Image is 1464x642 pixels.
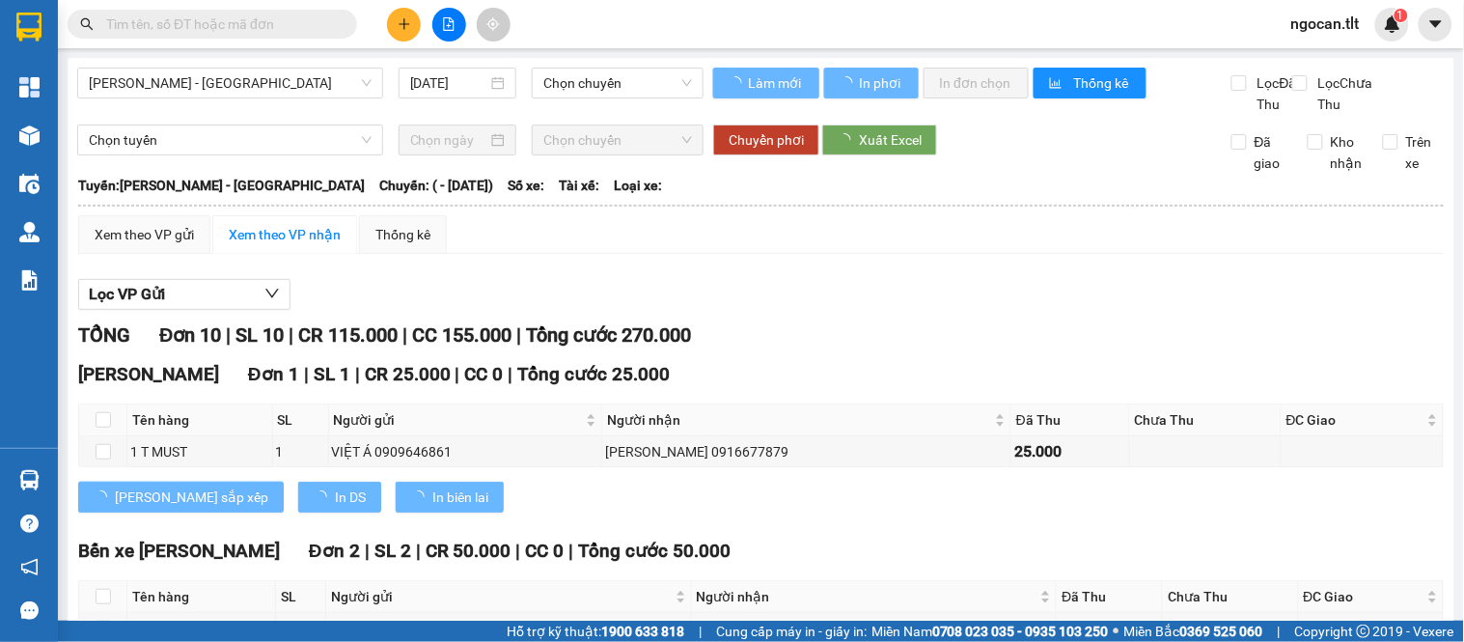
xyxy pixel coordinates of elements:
span: ⚪️ [1114,628,1119,635]
div: 1 [276,441,325,462]
button: file-add [432,8,466,42]
div: 25.000 [1014,439,1126,463]
span: [PERSON_NAME] [78,363,219,385]
button: In DS [298,482,381,513]
span: ĐC Giao [1286,409,1423,431]
span: Tổng cước 50.000 [579,540,732,562]
button: In biên lai [396,482,504,513]
span: Kho nhận [1323,131,1370,174]
span: TỔNG [78,323,130,347]
span: | [1278,621,1281,642]
span: caret-down [1427,15,1445,33]
div: Xem theo VP nhận [229,224,341,245]
th: Chưa Thu [1163,581,1298,613]
strong: 0369 525 060 [1180,624,1263,639]
span: bar-chart [1049,76,1065,92]
button: caret-down [1419,8,1452,42]
span: CR 50.000 [426,540,511,562]
span: Tài xế: [559,175,599,196]
span: Tổng cước 270.000 [526,323,691,347]
span: Hỗ trợ kỹ thuật: [507,621,684,642]
span: In phơi [859,72,903,94]
th: Đã Thu [1011,405,1130,436]
input: Tìm tên, số ĐT hoặc mã đơn [106,14,334,35]
span: In biên lai [432,487,488,508]
span: question-circle [20,515,39,533]
span: | [516,323,521,347]
div: Xem theo VP gửi [95,224,194,245]
img: icon-new-feature [1384,15,1401,33]
span: 1 [1397,9,1404,22]
span: loading [94,490,115,504]
span: | [226,323,231,347]
span: search [80,17,94,31]
span: Bến xe [PERSON_NAME] [78,540,280,562]
span: Người gửi [334,409,583,431]
sup: 1 [1395,9,1408,22]
button: Xuất Excel [822,125,937,155]
img: warehouse-icon [19,470,40,490]
span: Hồ Chí Minh - Mỹ Tho [89,69,372,98]
span: Xuất Excel [859,129,922,151]
b: Tuyến: [PERSON_NAME] - [GEOGRAPHIC_DATA] [78,178,365,193]
span: [PERSON_NAME] sắp xếp [115,487,268,508]
span: Lọc VP Gửi [89,282,165,306]
span: CC 0 [526,540,565,562]
button: Lọc VP Gửi [78,279,290,310]
div: TRẠNG 0918386386 [695,618,1054,639]
span: aim [486,17,500,31]
text: CGTLT1308250001 [90,92,351,126]
strong: 1900 633 818 [601,624,684,639]
span: In DS [335,487,366,508]
span: Lọc Đã Thu [1250,72,1300,115]
img: solution-icon [19,270,40,291]
button: Chuyển phơi [713,125,819,155]
span: Chọn chuyến [543,69,692,98]
span: Đơn 2 [309,540,360,562]
span: CC 0 [465,363,504,385]
span: | [365,540,370,562]
span: loading [314,490,335,504]
div: Chợ Gạo [11,138,429,189]
button: In đơn chọn [924,68,1029,98]
span: CR 115.000 [298,323,398,347]
span: message [20,601,39,620]
span: loading [411,490,432,504]
button: bar-chartThống kê [1034,68,1146,98]
span: Cung cấp máy in - giấy in: [716,621,867,642]
span: | [416,540,421,562]
img: dashboard-icon [19,77,40,98]
div: Thống kê [375,224,430,245]
span: Lọc Chưa Thu [1311,72,1384,115]
button: plus [387,8,421,42]
span: copyright [1357,625,1370,638]
span: Chọn tuyến [89,126,372,154]
span: Làm mới [748,72,804,94]
span: | [569,540,574,562]
span: SL 1 [314,363,350,385]
span: Tổng cước 25.000 [518,363,671,385]
th: SL [276,581,326,613]
input: Chọn ngày [410,129,488,151]
button: [PERSON_NAME] sắp xếp [78,482,284,513]
div: [PERSON_NAME] 0916677879 [605,441,1008,462]
span: | [509,363,513,385]
span: plus [398,17,411,31]
span: | [355,363,360,385]
div: 20.000 [1060,616,1159,640]
span: Chọn chuyến [543,126,692,154]
button: aim [477,8,511,42]
img: warehouse-icon [19,126,40,146]
span: ĐC Giao [1304,586,1423,607]
th: Tên hàng [127,405,273,436]
span: | [289,323,293,347]
span: Đơn 10 [159,323,221,347]
span: Đơn 1 [248,363,299,385]
div: 1 T MUST [130,441,269,462]
img: warehouse-icon [19,222,40,242]
span: Loại xe: [614,175,662,196]
img: logo-vxr [16,13,41,42]
span: | [402,323,407,347]
span: down [264,286,280,301]
span: Trên xe [1398,131,1445,174]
